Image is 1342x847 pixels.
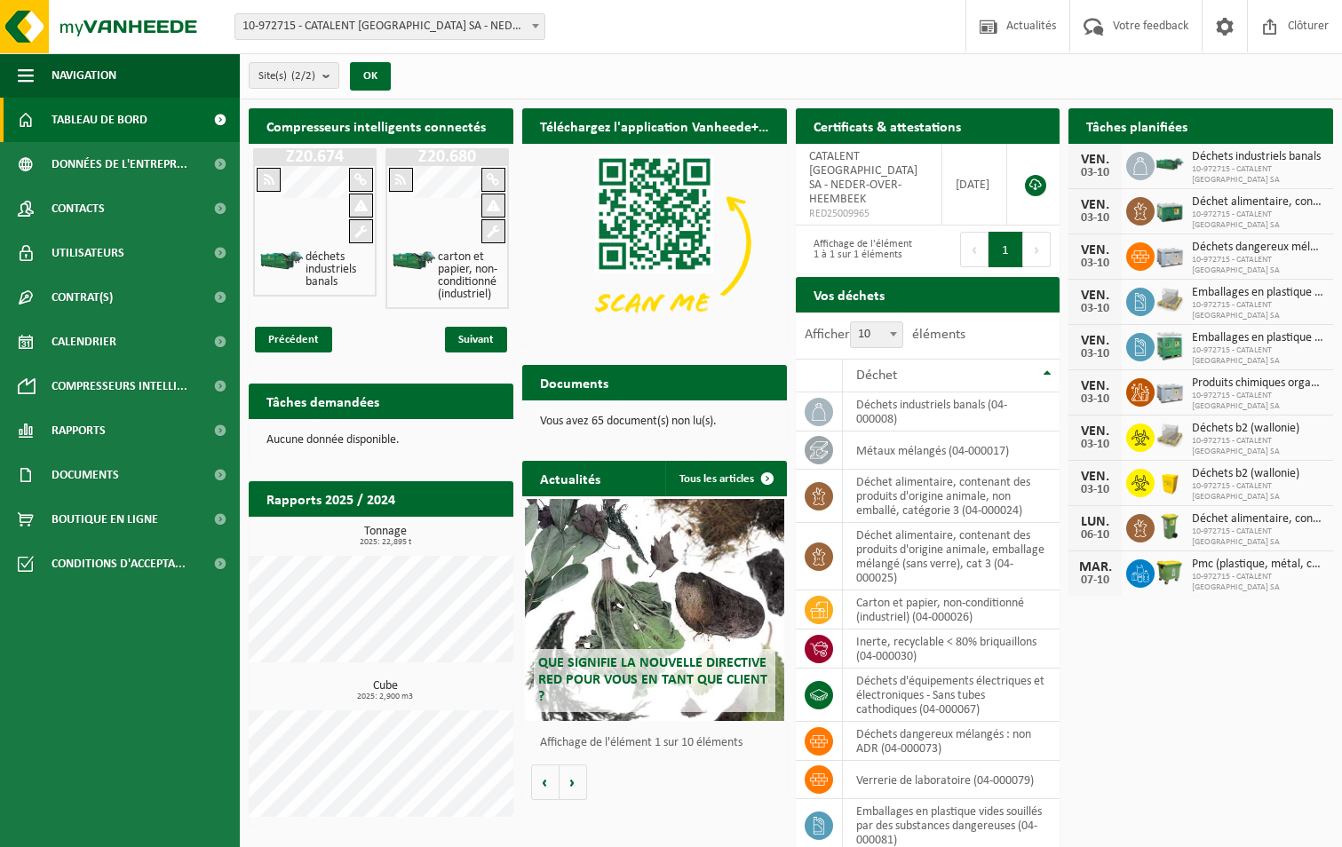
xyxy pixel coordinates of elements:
[1077,484,1113,496] div: 03-10
[52,231,124,275] span: Utilisateurs
[235,14,544,39] span: 10-972715 - CATALENT BELGIUM SA - NEDER-OVER-HEEMBEEK
[438,251,501,301] h4: carton et papier, non-conditionné (industriel)
[1155,376,1185,406] img: PB-LB-0680-HPE-GY-11
[1077,212,1113,225] div: 03-10
[1155,466,1185,496] img: LP-SB-00050-HPE-22
[52,53,116,98] span: Navigation
[843,590,1060,629] td: carton et papier, non-conditionné (industriel) (04-000026)
[809,207,928,221] span: RED25009965
[1155,557,1185,587] img: WB-1100-HPE-GN-50
[1077,379,1113,393] div: VEN.
[1192,376,1324,391] span: Produits chimiques organiques, non dangereux en petit emballage
[306,251,369,289] h4: déchets industriels banals
[1077,257,1113,270] div: 03-10
[1077,470,1113,484] div: VEN.
[392,249,436,272] img: HK-XZ-20-GN-01
[259,249,304,272] img: HK-XZ-20-GN-01
[52,542,186,586] span: Conditions d'accepta...
[234,13,545,40] span: 10-972715 - CATALENT BELGIUM SA - NEDER-OVER-HEEMBEEK
[1192,512,1324,526] span: Déchet alimentaire, contenant des produits d'origine animale, non emballé, catég...
[1023,232,1051,267] button: Next
[843,629,1060,669] td: inerte, recyclable < 80% briquaillons (04-000030)
[851,322,902,347] span: 10
[1155,329,1185,362] img: PB-HB-1400-HPE-GN-11
[52,408,106,453] span: Rapports
[1192,436,1324,457] span: 10-972715 - CATALENT [GEOGRAPHIC_DATA] SA
[390,148,504,166] h1: Z20.680
[843,523,1060,590] td: déchet alimentaire, contenant des produits d'origine animale, emballage mélangé (sans verre), cat...
[665,461,785,496] a: Tous les articles
[1192,255,1324,276] span: 10-972715 - CATALENT [GEOGRAPHIC_DATA] SA
[52,275,113,320] span: Contrat(s)
[350,62,391,91] button: OK
[843,470,1060,523] td: déchet alimentaire, contenant des produits d'origine animale, non emballé, catégorie 3 (04-000024)
[1077,289,1113,303] div: VEN.
[531,764,560,800] button: Vorige
[540,416,769,428] p: Vous avez 65 document(s) non lu(s).
[1192,422,1324,436] span: Déchets b2 (wallonie)
[258,148,372,166] h1: Z20.674
[1077,167,1113,179] div: 03-10
[1192,195,1324,210] span: Déchet alimentaire, contenant des produits d'origine animale, emballage mélangé ...
[1077,348,1113,360] div: 03-10
[266,434,496,447] p: Aucune donnée disponible.
[805,328,965,342] label: Afficher éléments
[1077,393,1113,406] div: 03-10
[1192,391,1324,412] span: 10-972715 - CATALENT [GEOGRAPHIC_DATA] SA
[1192,300,1324,321] span: 10-972715 - CATALENT [GEOGRAPHIC_DATA] SA
[52,186,105,231] span: Contacts
[445,327,507,352] span: Suivant
[522,144,787,342] img: Download de VHEPlus App
[1155,421,1185,451] img: LP-PA-00000-WDN-11
[291,70,315,82] count: (2/2)
[1155,194,1185,225] img: PB-LB-0680-HPE-GN-01
[843,761,1060,799] td: verrerie de laboratoire (04-000079)
[850,321,903,348] span: 10
[1155,285,1185,315] img: LP-PA-00000-WDN-11
[1077,439,1113,451] div: 03-10
[1155,511,1185,542] img: WB-0140-HPE-GN-50
[1068,108,1205,143] h2: Tâches planifiées
[255,327,332,352] span: Précédent
[1192,558,1324,572] span: Pmc (plastique, métal, carton boisson) (industriel)
[1077,198,1113,212] div: VEN.
[1192,345,1324,367] span: 10-972715 - CATALENT [GEOGRAPHIC_DATA] SA
[359,516,512,551] a: Consulter les rapports
[1192,150,1324,164] span: Déchets industriels banals
[522,108,787,143] h2: Téléchargez l'application Vanheede+ maintenant!
[1077,424,1113,439] div: VEN.
[249,108,513,143] h2: Compresseurs intelligents connectés
[843,392,1060,431] td: déchets industriels banals (04-000008)
[809,150,917,206] span: CATALENT [GEOGRAPHIC_DATA] SA - NEDER-OVER-HEEMBEEK
[796,277,902,312] h2: Vos déchets
[1077,515,1113,529] div: LUN.
[1077,560,1113,574] div: MAR.
[843,669,1060,722] td: déchets d'équipements électriques et électroniques - Sans tubes cathodiques (04-000067)
[843,722,1060,761] td: déchets dangereux mélangés : non ADR (04-000073)
[522,365,626,400] h2: Documents
[1192,331,1324,345] span: Emballages en plastique vides souillés par des substances dangereuses
[1192,164,1324,186] span: 10-972715 - CATALENT [GEOGRAPHIC_DATA] SA
[1192,210,1324,231] span: 10-972715 - CATALENT [GEOGRAPHIC_DATA] SA
[960,232,989,267] button: Previous
[843,431,1060,470] td: métaux mélangés (04-000017)
[1192,286,1324,300] span: Emballages en plastique vides souillés par des substances dangereuses
[52,98,147,142] span: Tableau de bord
[258,680,513,701] h3: Cube
[258,526,513,547] h3: Tonnage
[1192,526,1324,548] span: 10-972715 - CATALENT [GEOGRAPHIC_DATA] SA
[1077,334,1113,348] div: VEN.
[52,453,119,497] span: Documents
[560,764,587,800] button: Volgende
[1192,572,1324,593] span: 10-972715 - CATALENT [GEOGRAPHIC_DATA] SA
[249,62,339,89] button: Site(s)(2/2)
[805,230,919,269] div: Affichage de l'élément 1 à 1 sur 1 éléments
[856,368,897,383] span: Déchet
[989,232,1023,267] button: 1
[538,656,767,704] span: Que signifie la nouvelle directive RED pour vous en tant que client ?
[522,461,618,495] h2: Actualités
[1077,303,1113,315] div: 03-10
[796,108,979,143] h2: Certificats & attestations
[1192,241,1324,255] span: Déchets dangereux mélangés : non adr
[1155,156,1185,172] img: HK-XZ-20-GN-01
